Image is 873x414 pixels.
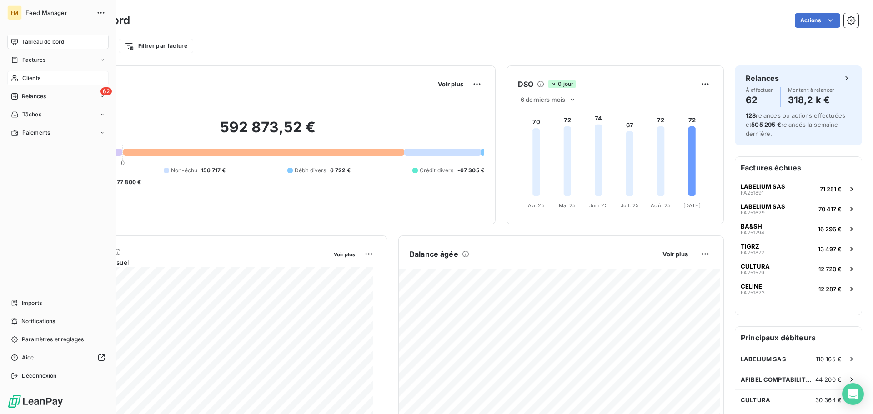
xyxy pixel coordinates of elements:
[22,38,64,46] span: Tableau de bord
[746,93,773,107] h4: 62
[751,121,781,128] span: 505 295 €
[528,202,545,209] tspan: Avr. 25
[22,372,57,380] span: Déconnexion
[746,112,845,137] span: relances ou actions effectuées et relancés la semaine dernière.
[741,243,759,250] span: TIGRZ
[735,279,862,299] button: CELINEFA25182312 287 €
[660,250,691,258] button: Voir plus
[746,87,773,93] span: À effectuer
[295,166,326,175] span: Débit divers
[815,396,842,404] span: 30 364 €
[735,199,862,219] button: LABELIUM SASFA25162970 417 €
[100,87,112,95] span: 62
[818,245,842,253] span: 13 497 €
[201,166,226,175] span: 156 717 €
[816,355,842,363] span: 110 165 €
[22,129,50,137] span: Paiements
[741,190,763,195] span: FA251891
[51,118,484,145] h2: 592 873,52 €
[741,263,770,270] span: CULTURA
[741,376,815,383] span: AFIBEL COMPTABILITE FOURNISSEURS
[820,185,842,193] span: 71 251 €
[435,80,466,88] button: Voir plus
[741,290,765,295] span: FA251823
[518,79,533,90] h6: DSO
[22,354,34,362] span: Aide
[741,210,765,215] span: FA251629
[22,299,42,307] span: Imports
[735,239,862,259] button: TIGRZFA25187213 497 €
[330,166,351,175] span: 6 722 €
[548,80,576,88] span: 0 jour
[7,394,64,409] img: Logo LeanPay
[457,166,484,175] span: -67 305 €
[22,56,45,64] span: Factures
[735,157,862,179] h6: Factures échues
[735,179,862,199] button: LABELIUM SASFA25189171 251 €
[438,80,463,88] span: Voir plus
[21,317,55,325] span: Notifications
[746,112,756,119] span: 128
[818,265,842,273] span: 12 720 €
[795,13,840,28] button: Actions
[559,202,576,209] tspan: Mai 25
[171,166,197,175] span: Non-échu
[121,159,125,166] span: 0
[22,92,46,100] span: Relances
[51,258,327,267] span: Chiffre d'affaires mensuel
[589,202,608,209] tspan: Juin 25
[420,166,454,175] span: Crédit divers
[741,203,785,210] span: LABELIUM SAS
[22,74,40,82] span: Clients
[662,250,688,258] span: Voir plus
[621,202,639,209] tspan: Juil. 25
[22,110,41,119] span: Tâches
[818,285,842,293] span: 12 287 €
[735,259,862,279] button: CULTURAFA25157912 720 €
[741,355,786,363] span: LABELIUM SAS
[741,250,764,255] span: FA251872
[818,205,842,213] span: 70 417 €
[735,219,862,239] button: BA&SHFA25179416 296 €
[119,39,193,53] button: Filtrer par facture
[683,202,701,209] tspan: [DATE]
[651,202,671,209] tspan: Août 25
[788,87,834,93] span: Montant à relancer
[25,9,91,16] span: Feed Manager
[521,96,565,103] span: 6 derniers mois
[7,5,22,20] div: FM
[746,73,779,84] h6: Relances
[815,376,842,383] span: 44 200 €
[741,223,762,230] span: BA&SH
[741,396,770,404] span: CULTURA
[741,183,785,190] span: LABELIUM SAS
[788,93,834,107] h4: 318,2 k €
[741,230,764,235] span: FA251794
[741,283,762,290] span: CELINE
[7,350,109,365] a: Aide
[818,225,842,233] span: 16 296 €
[735,327,862,349] h6: Principaux débiteurs
[331,250,358,258] button: Voir plus
[22,335,84,344] span: Paramètres et réglages
[334,251,355,258] span: Voir plus
[842,383,864,405] div: Open Intercom Messenger
[741,270,764,275] span: FA251579
[410,249,458,259] h6: Balance âgée
[114,178,141,186] span: -77 800 €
